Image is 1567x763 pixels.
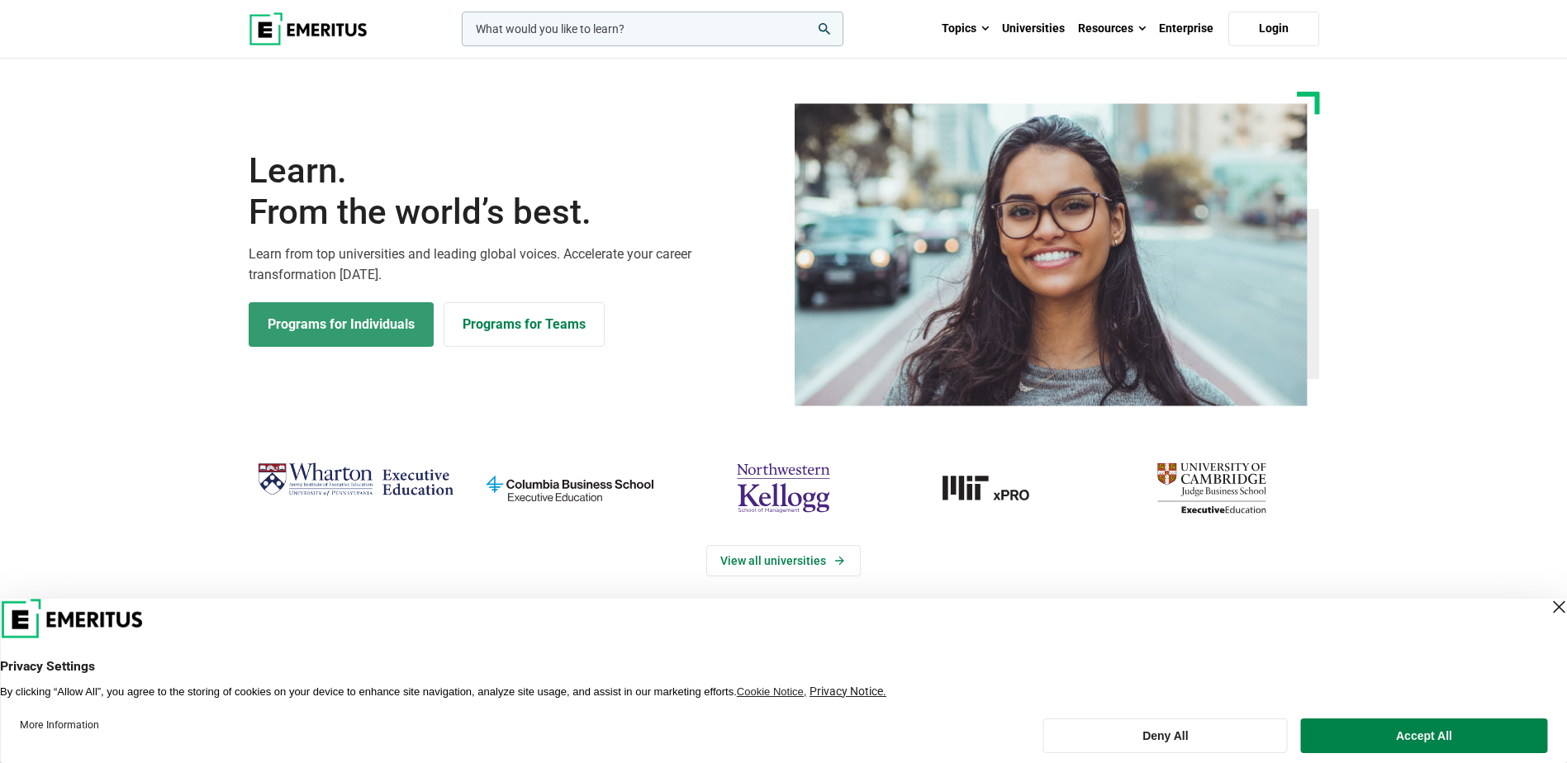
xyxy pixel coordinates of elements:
img: northwestern-kellogg [685,456,882,520]
a: View Universities [706,545,861,576]
img: Wharton Executive Education [257,456,454,505]
a: Explore Programs [249,302,434,347]
input: woocommerce-product-search-field-0 [462,12,843,46]
a: Login [1228,12,1319,46]
p: Learn from top universities and leading global voices. Accelerate your career transformation [DATE]. [249,244,774,286]
img: columbia-business-school [471,456,668,520]
img: cambridge-judge-business-school [1113,456,1310,520]
a: Explore for Business [444,302,605,347]
span: From the world’s best. [249,192,774,233]
a: MIT-xPRO [899,456,1096,520]
img: MIT xPRO [899,456,1096,520]
img: Learn from the world's best [795,103,1308,406]
h1: Learn. [249,150,774,234]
